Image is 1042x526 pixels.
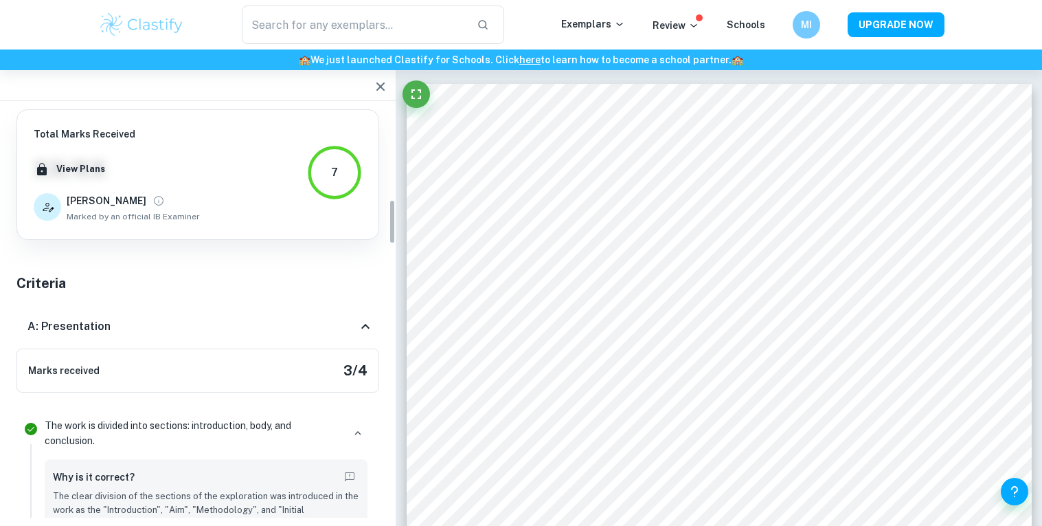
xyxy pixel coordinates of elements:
[653,18,699,33] p: Review
[798,17,814,32] h6: MI
[27,318,111,335] h6: A: Presentation
[727,19,765,30] a: Schools
[1001,478,1028,505] button: Help and Feedback
[3,52,1039,67] h6: We just launched Clastify for Schools. Click to learn how to become a school partner.
[848,12,944,37] button: UPGRADE NOW
[340,468,359,487] button: Report mistake/confusion
[16,305,379,349] div: A: Presentation
[45,418,343,448] p: The work is divided into sections: introduction, body, and conclusion.
[343,360,367,381] h5: 3 / 4
[331,164,338,181] div: 7
[732,54,743,65] span: 🏫
[561,17,625,32] p: Exemplars
[242,6,466,44] input: Search for any exemplars...
[53,159,109,179] button: View Plans
[16,273,379,294] h5: Criteria
[519,54,541,65] a: here
[34,127,200,142] h6: Total Marks Received
[23,421,39,437] svg: Correct
[403,80,430,108] button: Fullscreen
[28,363,100,378] h6: Marks received
[793,11,820,39] button: MI
[299,54,310,65] span: 🏫
[149,191,168,210] button: View full profile
[67,210,200,223] span: Marked by an official IB Examiner
[67,193,146,208] h6: [PERSON_NAME]
[53,470,135,485] h6: Why is it correct?
[98,11,185,39] img: Clastify logo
